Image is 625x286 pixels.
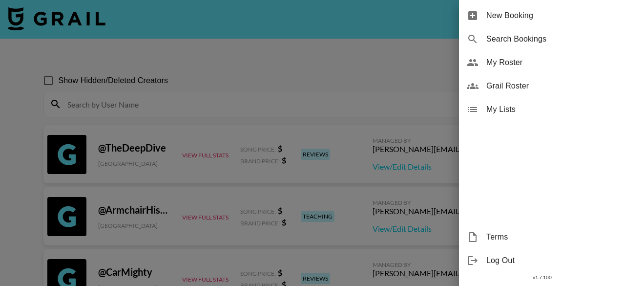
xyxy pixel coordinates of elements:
span: Search Bookings [486,33,617,45]
div: Log Out [459,249,625,272]
div: My Lists [459,98,625,121]
div: Grail Roster [459,74,625,98]
div: My Roster [459,51,625,74]
span: My Roster [486,57,617,68]
span: Terms [486,231,617,243]
div: v 1.7.100 [459,272,625,283]
div: New Booking [459,4,625,27]
span: Log Out [486,255,617,266]
div: Search Bookings [459,27,625,51]
span: New Booking [486,10,617,22]
span: Grail Roster [486,80,617,92]
div: Terms [459,225,625,249]
span: My Lists [486,104,617,115]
